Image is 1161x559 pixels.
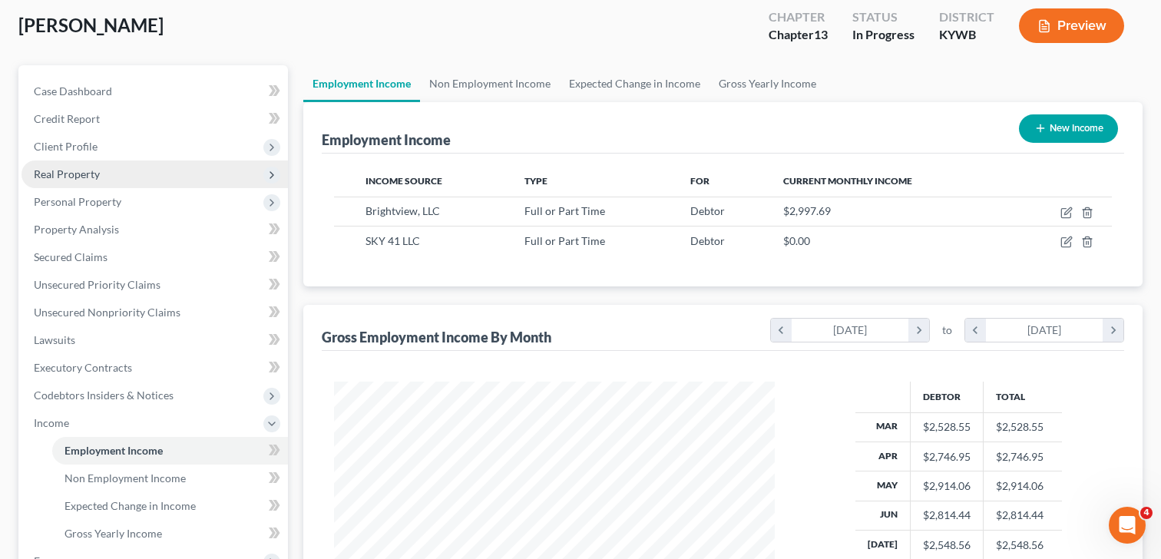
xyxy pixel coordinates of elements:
div: Employment Income [322,131,451,149]
span: Non Employment Income [64,471,186,485]
td: $2,746.95 [984,442,1062,471]
span: Gross Yearly Income [64,527,162,540]
span: Debtor [690,204,725,217]
span: Secured Claims [34,250,107,263]
span: Client Profile [34,140,98,153]
div: $2,548.56 [923,537,971,553]
a: Gross Yearly Income [709,65,825,102]
span: Employment Income [64,444,163,457]
span: Full or Part Time [524,204,605,217]
span: SKY 41 LLC [365,234,420,247]
a: Lawsuits [21,326,288,354]
span: 4 [1140,507,1153,519]
a: Employment Income [303,65,420,102]
th: Debtor [911,382,984,412]
button: New Income [1019,114,1118,143]
th: Jun [855,501,911,530]
div: Chapter [769,26,828,44]
a: Case Dashboard [21,78,288,105]
a: Credit Report [21,105,288,133]
span: Current Monthly Income [783,175,912,187]
i: chevron_left [771,319,792,342]
span: Real Property [34,167,100,180]
td: $2,914.06 [984,471,1062,501]
td: $2,528.55 [984,412,1062,442]
span: Case Dashboard [34,84,112,98]
th: Total [984,382,1062,412]
th: Apr [855,442,911,471]
span: For [690,175,709,187]
td: $2,814.44 [984,501,1062,530]
a: Employment Income [52,437,288,465]
button: Preview [1019,8,1124,43]
a: Expected Change in Income [560,65,709,102]
th: Mar [855,412,911,442]
div: $2,746.95 [923,449,971,465]
div: KYWB [939,26,994,44]
span: Debtor [690,234,725,247]
span: Unsecured Nonpriority Claims [34,306,180,319]
a: Secured Claims [21,243,288,271]
div: $2,914.06 [923,478,971,494]
div: Gross Employment Income By Month [322,328,551,346]
span: Personal Property [34,195,121,208]
i: chevron_right [908,319,929,342]
a: Executory Contracts [21,354,288,382]
span: Expected Change in Income [64,499,196,512]
span: to [942,322,952,338]
span: Codebtors Insiders & Notices [34,389,174,402]
span: Credit Report [34,112,100,125]
a: Property Analysis [21,216,288,243]
i: chevron_left [965,319,986,342]
div: District [939,8,994,26]
span: Unsecured Priority Claims [34,278,160,291]
span: 13 [814,27,828,41]
a: Unsecured Nonpriority Claims [21,299,288,326]
div: [DATE] [986,319,1103,342]
div: Chapter [769,8,828,26]
div: [DATE] [792,319,909,342]
a: Gross Yearly Income [52,520,288,547]
span: [PERSON_NAME] [18,14,164,36]
a: Non Employment Income [420,65,560,102]
div: Status [852,8,915,26]
span: Full or Part Time [524,234,605,247]
span: Lawsuits [34,333,75,346]
i: chevron_right [1103,319,1123,342]
span: Brightview, LLC [365,204,440,217]
a: Expected Change in Income [52,492,288,520]
span: Property Analysis [34,223,119,236]
div: In Progress [852,26,915,44]
a: Non Employment Income [52,465,288,492]
span: Executory Contracts [34,361,132,374]
iframe: Intercom live chat [1109,507,1146,544]
span: $0.00 [783,234,810,247]
span: Income [34,416,69,429]
div: $2,814.44 [923,508,971,523]
div: $2,528.55 [923,419,971,435]
th: May [855,471,911,501]
span: Type [524,175,547,187]
span: Income Source [365,175,442,187]
a: Unsecured Priority Claims [21,271,288,299]
span: $2,997.69 [783,204,831,217]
